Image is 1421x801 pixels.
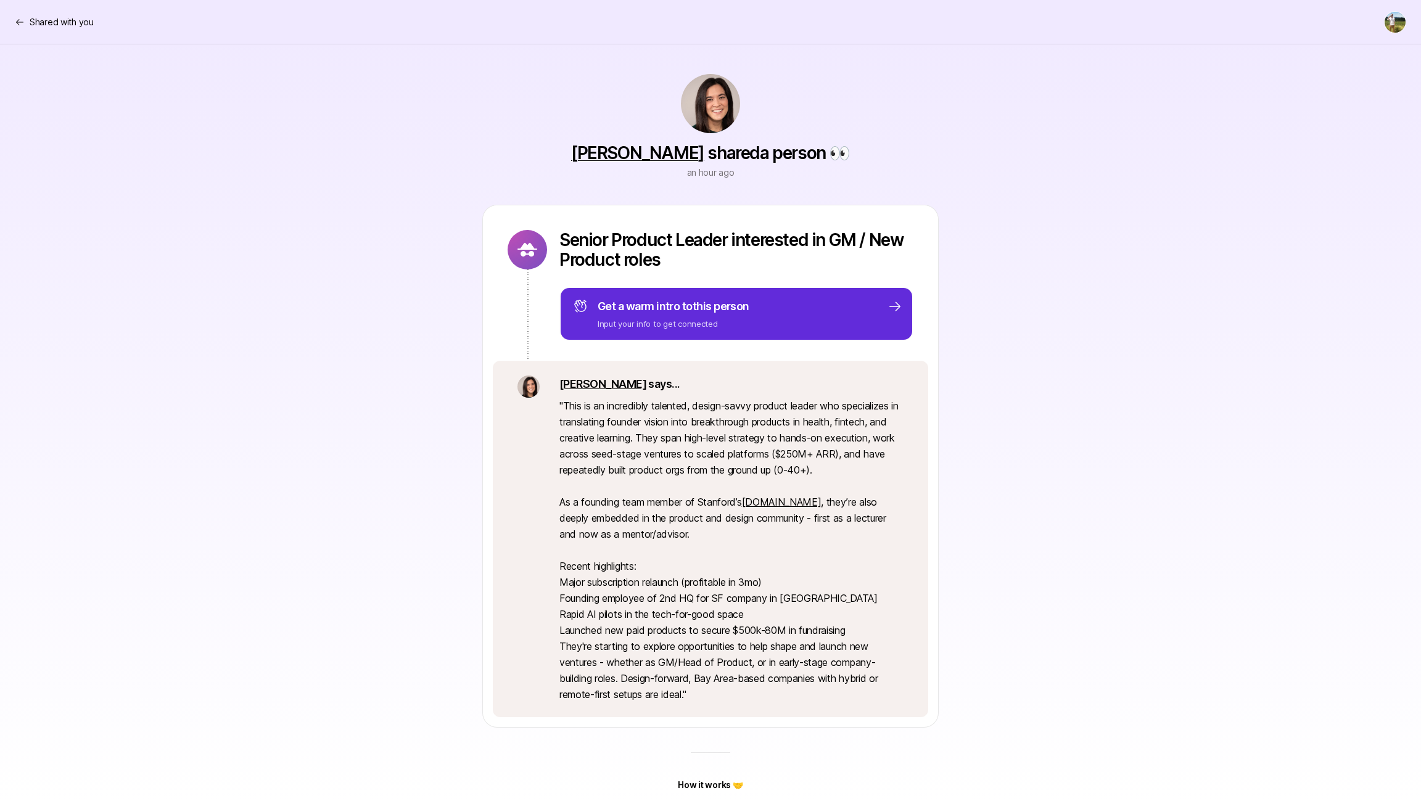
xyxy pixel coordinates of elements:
p: says... [559,376,904,393]
a: [PERSON_NAME] [571,142,704,163]
img: 71d7b91d_d7cb_43b4_a7ea_a9b2f2cc6e03.jpg [681,74,740,133]
a: [PERSON_NAME] [559,377,646,390]
p: shared a person 👀 [571,143,850,163]
p: Input your info to get connected [598,318,749,330]
p: How it works 🤝 [678,778,743,792]
p: an hour ago [687,165,735,180]
button: Tyler Kieft [1384,11,1406,33]
p: Senior Product Leader interested in GM / New Product roles [559,230,913,269]
img: 71d7b91d_d7cb_43b4_a7ea_a9b2f2cc6e03.jpg [517,376,540,398]
p: Shared with you [30,15,94,30]
a: [DOMAIN_NAME] [742,496,822,508]
p: " This is an incredibly talented, design-savvy product leader who specializes in translating foun... [559,398,904,702]
span: to this person [682,300,749,313]
img: Tyler Kieft [1385,12,1406,33]
p: Get a warm intro [598,298,749,315]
